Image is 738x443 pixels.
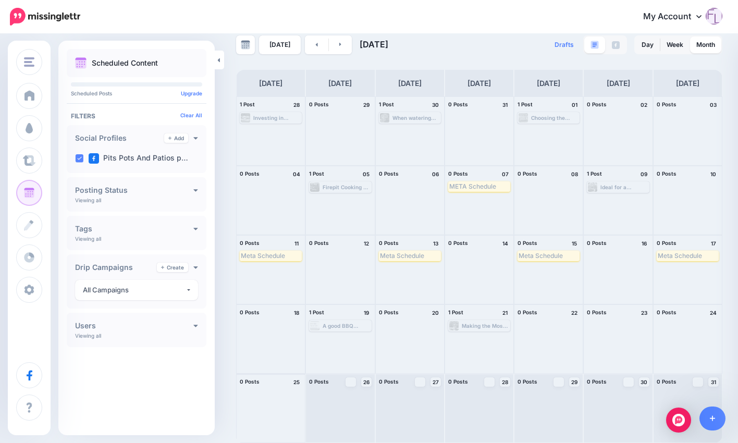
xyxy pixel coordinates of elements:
h4: Filters [71,112,202,120]
span: 1 Post [587,170,602,177]
span: 0 Posts [518,378,537,385]
span: 0 Posts [379,309,399,315]
span: 0 Posts [309,378,329,385]
span: 1 Post [518,101,533,107]
h4: [DATE] [259,77,282,90]
h4: 02 [639,100,649,109]
span: 0 Posts [448,170,468,177]
h4: 07 [500,169,510,179]
div: Making the Most of Your Outdoor Space: [URL] #OutdoorSpace #GardenEntertaining #PitsPotsAndPatios [462,323,509,329]
span: 0 Posts [587,240,607,246]
img: facebook-grey-square.png [612,41,620,49]
a: [DATE] [259,35,301,54]
a: Add [164,133,188,143]
a: Drafts [548,35,580,54]
img: menu.png [24,57,34,67]
div: Meta Schedule [241,252,301,260]
h4: 03 [708,100,719,109]
span: 0 Posts [309,240,329,246]
span: 0 Posts [240,170,260,177]
h4: [DATE] [676,77,699,90]
p: Scheduled Posts [71,91,202,96]
img: calendar-grey-darker.png [241,40,250,50]
h4: 25 [291,377,302,387]
a: Create [157,263,188,272]
h4: 20 [431,308,441,317]
h4: 23 [639,308,649,317]
h4: 30 [431,100,441,109]
span: 0 Posts [657,240,677,246]
h4: Posting Status [75,187,193,194]
label: Pits Pots And Patios p… [89,153,188,164]
span: 0 Posts [657,309,677,315]
span: 0 Posts [309,101,329,107]
span: 0 Posts [379,378,399,385]
span: 0 Posts [587,309,607,315]
h4: 04 [291,169,302,179]
div: Meta Schedule [658,252,718,260]
p: Viewing all [75,333,101,339]
a: Upgrade [181,90,202,96]
p: Viewing all [75,197,101,203]
a: 31 [708,377,719,387]
span: 0 Posts [448,240,468,246]
img: calendar.png [75,57,87,69]
span: 0 Posts [657,170,677,177]
div: Open Intercom Messenger [666,408,691,433]
span: 30 [641,379,647,385]
h4: 17 [708,239,719,248]
span: 28 [502,379,508,385]
div: Investing in garden furniture fundamentally transforms your outdoor areas into dynamic, functiona... [253,115,301,121]
h4: 09 [639,169,649,179]
h4: 13 [431,239,441,248]
h4: 18 [291,308,302,317]
span: 0 Posts [240,378,260,385]
div: Meta Schedule [380,252,440,260]
a: 30 [639,377,649,387]
button: All Campaigns [75,280,198,300]
a: Clear All [180,112,202,118]
img: facebook-square.png [89,153,99,164]
h4: 08 [569,169,580,179]
span: 1 Post [309,309,324,315]
h4: 31 [500,100,510,109]
span: 0 Posts [657,378,677,385]
h4: 14 [500,239,510,248]
h4: 19 [361,308,372,317]
div: Ideal for a marinade, or as a sauce on the side, you can even use this mega BBQ sauce in the oven... [600,184,648,190]
span: 29 [571,379,577,385]
h4: [DATE] [468,77,491,90]
div: Meta Schedule [519,252,579,260]
span: 0 Posts [518,240,537,246]
a: Day [635,36,660,53]
span: 0 Posts [240,309,260,315]
h4: 22 [569,308,580,317]
h4: [DATE] [537,77,560,90]
span: 27 [433,379,439,385]
h4: 06 [431,169,441,179]
span: 0 Posts [379,170,399,177]
span: 0 Posts [448,378,468,385]
span: 1 Post [448,309,463,315]
div: Firepit Cooking - With just a few simple steps, you can turn your next outdoor gathering into som... [323,184,370,190]
span: 0 Posts [448,101,468,107]
span: [DATE] [360,39,388,50]
div: All Campaigns [83,284,186,296]
h4: Tags [75,225,193,232]
span: 0 Posts [587,378,607,385]
h4: 29 [361,100,372,109]
a: 28 [500,377,510,387]
div: A good BBQ Sauce is the make or break for any BBQ and recipes are closely guarded secrets. Read m... [323,323,370,329]
h4: 01 [569,100,580,109]
span: 0 Posts [379,240,399,246]
div: META Schedule [449,182,509,191]
h4: Social Profiles [75,134,164,142]
img: paragraph-boxed.png [591,41,599,49]
span: 26 [363,379,370,385]
h4: 12 [361,239,372,248]
span: 0 Posts [518,170,537,177]
a: Month [690,36,721,53]
h4: 28 [291,100,302,109]
h4: 16 [639,239,649,248]
a: My Account [633,4,722,30]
